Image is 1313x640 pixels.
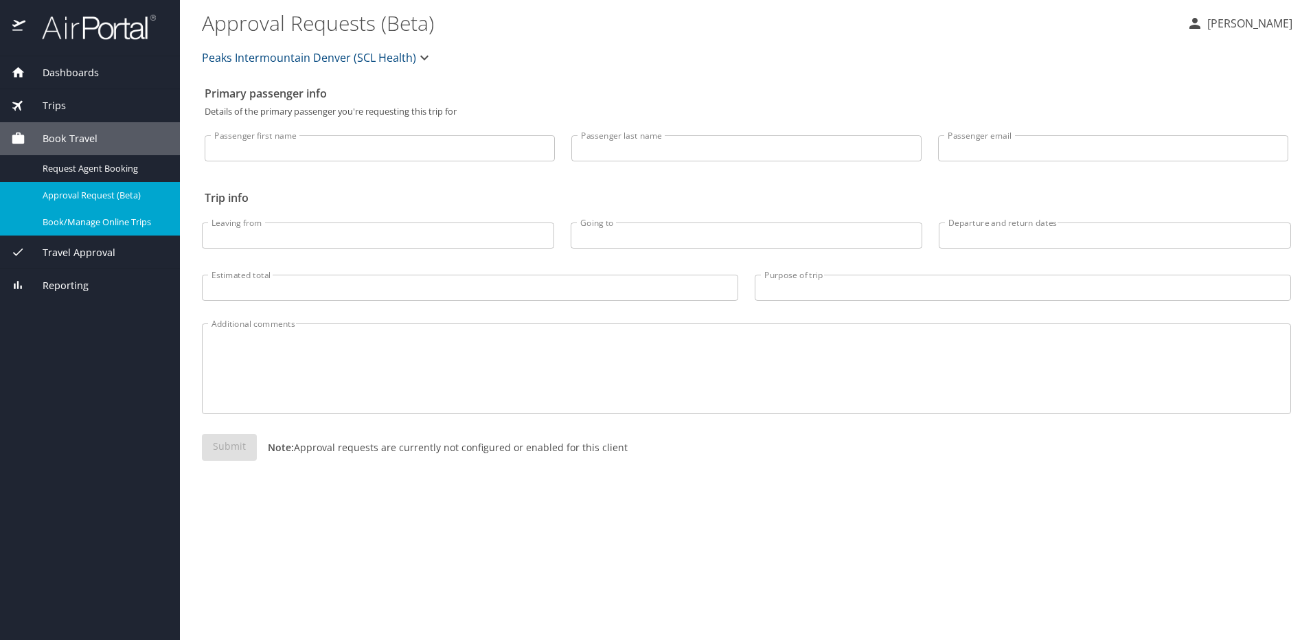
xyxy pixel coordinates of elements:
p: Approval requests are currently not configured or enabled for this client [257,440,628,455]
span: Peaks Intermountain Denver (SCL Health) [202,48,416,67]
button: [PERSON_NAME] [1181,11,1298,36]
span: Book/Manage Online Trips [43,216,163,229]
h2: Trip info [205,187,1288,209]
span: Travel Approval [25,245,115,260]
button: Peaks Intermountain Denver (SCL Health) [196,44,438,71]
span: Book Travel [25,131,98,146]
img: airportal-logo.png [27,14,156,41]
p: Details of the primary passenger you're requesting this trip for [205,107,1288,116]
h2: Primary passenger info [205,82,1288,104]
span: Trips [25,98,66,113]
strong: Note: [268,441,294,454]
span: Dashboards [25,65,99,80]
span: Request Agent Booking [43,162,163,175]
p: [PERSON_NAME] [1203,15,1292,32]
img: icon-airportal.png [12,14,27,41]
h1: Approval Requests (Beta) [202,1,1176,44]
span: Reporting [25,278,89,293]
span: Approval Request (Beta) [43,189,163,202]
